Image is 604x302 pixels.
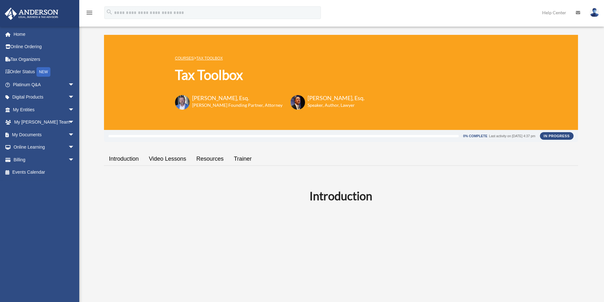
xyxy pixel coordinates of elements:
[590,8,599,17] img: User Pic
[192,94,283,102] h3: [PERSON_NAME], Esq.
[175,95,190,110] img: Toby-circle-head.png
[86,11,93,16] a: menu
[68,116,81,129] span: arrow_drop_down
[489,134,535,138] div: Last activity on [DATE] 4:37 pm
[192,102,283,108] h6: [PERSON_NAME] Founding Partner, Attorney
[4,53,84,66] a: Tax Organizers
[106,9,113,16] i: search
[68,78,81,91] span: arrow_drop_down
[175,54,365,62] p: >
[175,56,194,61] a: COURSES
[540,132,574,140] div: In Progress
[308,94,365,102] h3: [PERSON_NAME], Esq.
[68,103,81,116] span: arrow_drop_down
[4,78,84,91] a: Platinum Q&Aarrow_drop_down
[104,150,144,168] a: Introduction
[108,188,574,204] h2: Introduction
[68,91,81,104] span: arrow_drop_down
[175,66,365,84] h1: Tax Toolbox
[4,41,84,53] a: Online Ordering
[308,102,357,108] h6: Speaker, Author, Lawyer
[463,134,487,138] div: 0% Complete
[4,128,84,141] a: My Documentsarrow_drop_down
[4,28,84,41] a: Home
[191,150,229,168] a: Resources
[4,91,84,104] a: Digital Productsarrow_drop_down
[4,166,84,179] a: Events Calendar
[4,153,84,166] a: Billingarrow_drop_down
[68,141,81,154] span: arrow_drop_down
[68,128,81,141] span: arrow_drop_down
[4,103,84,116] a: My Entitiesarrow_drop_down
[86,9,93,16] i: menu
[68,153,81,166] span: arrow_drop_down
[290,95,305,110] img: Scott-Estill-Headshot.png
[229,150,257,168] a: Trainer
[144,150,192,168] a: Video Lessons
[4,116,84,129] a: My [PERSON_NAME] Teamarrow_drop_down
[196,56,223,61] a: Tax Toolbox
[3,8,60,20] img: Anderson Advisors Platinum Portal
[4,66,84,79] a: Order StatusNEW
[4,141,84,154] a: Online Learningarrow_drop_down
[36,67,50,77] div: NEW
